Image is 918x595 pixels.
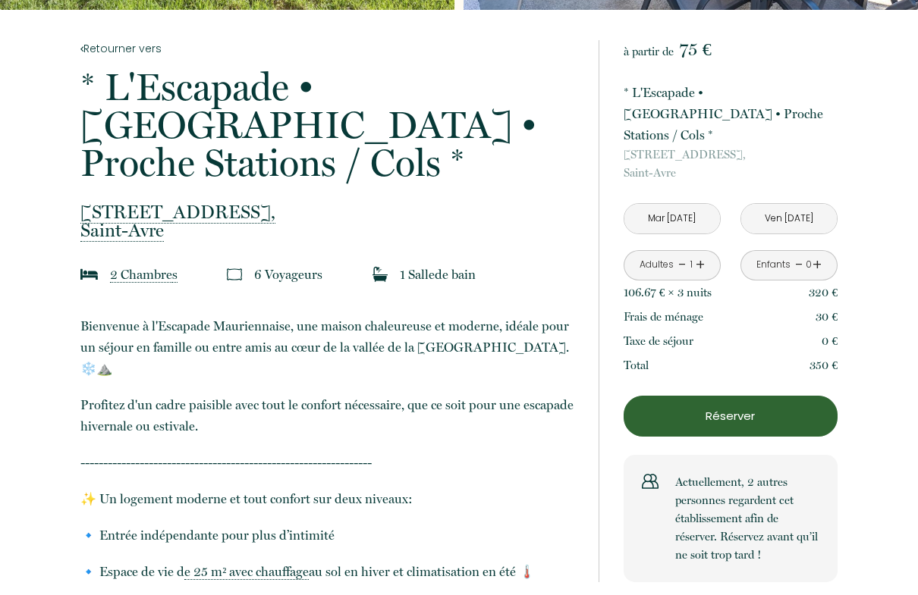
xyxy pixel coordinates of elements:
[227,268,242,283] img: guests
[805,258,813,273] div: 0
[80,316,578,380] p: Bienvenue à l'Escapade Mauriennaise, une maison chaleureuse et moderne, idéale pour un séjour en ...
[80,453,578,474] p: ----------------------------------------------------------------
[624,146,838,164] span: [STREET_ADDRESS],
[624,146,838,183] p: Saint-Avre
[80,489,578,510] p: ✨ Un logement moderne et tout confort sur deux niveaux:
[80,69,578,183] p: * L'Escapade • [GEOGRAPHIC_DATA] • Proche Stations / Cols *
[80,395,578,437] p: Profitez d'un cadre paisible avec tout le confort nécessaire, que ce soit pour une escapade hiver...
[624,205,720,234] input: Arrivée
[80,525,578,546] p: 🔹 Entrée indépendante pour plus d’intimité
[675,474,819,565] p: Actuellement, 2 autres personnes regardent cet établissement afin de réserver. Réservez avant qu’...
[795,254,803,277] a: -
[80,562,578,583] p: 🔹 Espace de vie d au sol en hiver et climatisation en été 🌡️
[822,333,838,351] p: 0 €
[679,39,712,61] span: 75 €
[624,284,712,302] p: 106.67 € × 3 nuit
[813,254,822,277] a: +
[624,308,703,327] p: Frais de ménage
[624,45,674,59] span: à partir de
[687,258,695,273] div: 1
[400,265,476,286] p: 1 Salle de bain
[624,396,838,437] button: Réserver
[678,254,687,277] a: -
[816,308,838,327] p: 30 €
[624,357,649,375] p: Total
[707,287,712,300] span: s
[80,41,578,58] a: Retourner vers
[624,333,693,351] p: Taxe de séjour
[756,258,791,273] div: Enfants
[624,83,838,146] p: * L'Escapade • [GEOGRAPHIC_DATA] • Proche Stations / Cols *
[254,265,322,286] p: 6 Voyageur
[809,284,838,302] p: 320 €
[810,357,838,375] p: 350 €
[642,474,659,490] img: users
[741,205,837,234] input: Départ
[629,408,832,426] p: Réserver
[640,258,674,273] div: Adultes
[317,268,322,283] span: s
[696,254,705,277] a: +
